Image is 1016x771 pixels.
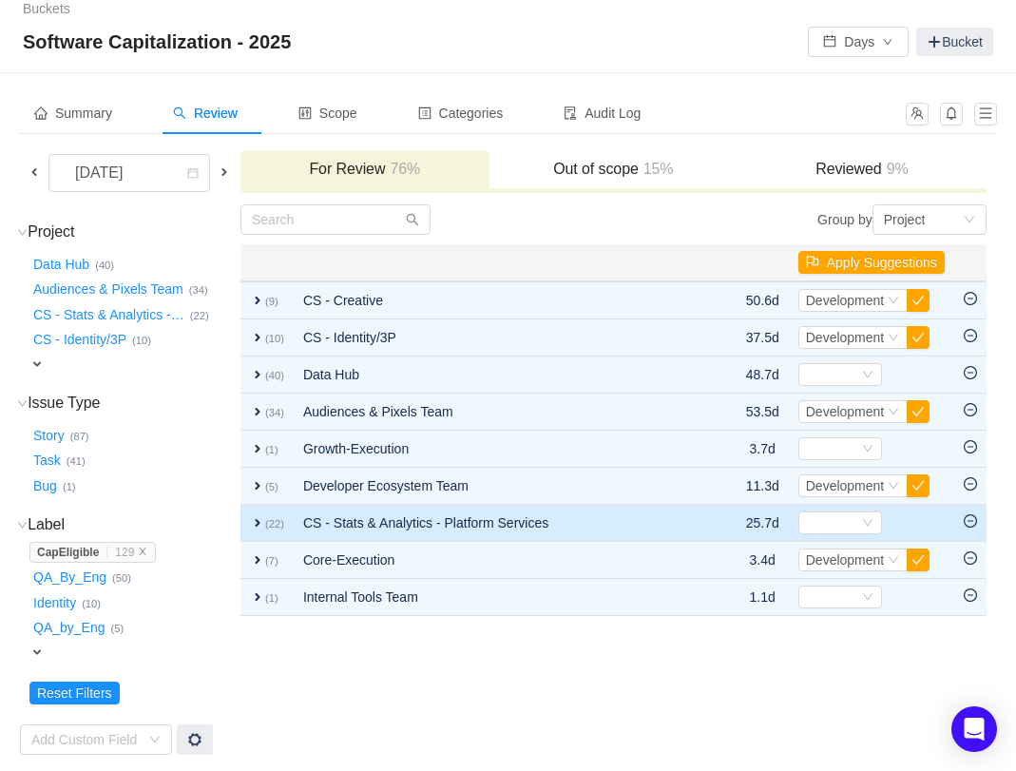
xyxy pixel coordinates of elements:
small: (5) [111,623,125,634]
span: expand [250,589,265,605]
span: Review [173,106,238,121]
td: CS - Stats & Analytics - Platform Services [294,505,707,542]
span: Development [806,404,885,419]
div: Add Custom Field [31,730,140,749]
small: (40) [265,370,284,381]
button: CS - Identity/3P [29,325,132,356]
button: icon: calendarDaysicon: down [808,27,909,57]
td: Audiences & Pixels Team [294,394,707,431]
div: Open Intercom Messenger [951,706,997,752]
span: expand [29,645,45,660]
i: icon: down [862,517,873,530]
span: expand [250,515,265,530]
td: Data Hub [294,357,707,394]
button: icon: check [907,474,930,497]
button: QA_By_Eng [29,563,112,593]
small: (1) [265,444,278,455]
td: 37.5d [737,319,789,357]
span: expand [250,367,265,382]
span: Audit Log [564,106,641,121]
i: icon: audit [564,106,577,120]
td: CS - Identity/3P [294,319,707,357]
i: icon: down [888,332,899,345]
i: icon: down [964,214,975,227]
input: Search [240,204,431,235]
button: QA_by_Eng [29,613,111,644]
button: Audiences & Pixels Team [29,275,189,305]
i: icon: down [149,734,161,747]
a: Bucket [916,28,993,56]
strong: CapEligible [37,546,99,559]
i: icon: control [298,106,312,120]
span: 9% [882,161,909,177]
i: icon: down [888,554,899,568]
button: icon: bell [940,103,963,125]
div: Group by [613,204,986,235]
span: Summary [34,106,112,121]
td: Internal Tools Team [294,579,707,616]
small: (10) [82,598,101,609]
small: (1) [63,481,76,492]
td: 25.7d [737,505,789,542]
i: icon: down [862,591,873,605]
small: (40) [95,260,114,271]
i: icon: minus-circle [964,514,977,528]
i: icon: minus-circle [964,329,977,342]
span: expand [250,293,265,308]
button: icon: team [906,103,929,125]
small: (50) [112,572,131,584]
h3: Issue Type [29,394,239,413]
td: CS - Creative [294,281,707,319]
small: (1) [265,592,278,604]
button: CS - Stats & Analytics -… [29,299,190,330]
span: Software Capitalization - 2025 [23,27,302,57]
span: expand [29,357,45,372]
small: (34) [265,407,284,418]
small: (9) [265,296,278,307]
i: icon: minus-circle [964,366,977,379]
span: expand [250,552,265,568]
span: expand [250,478,265,493]
button: Reset Filters [29,682,120,704]
h3: Out of scope [499,160,729,179]
span: expand [250,330,265,345]
button: icon: check [907,549,930,571]
button: icon: check [907,326,930,349]
i: icon: profile [418,106,431,120]
i: icon: home [34,106,48,120]
i: icon: minus-circle [964,551,977,565]
td: 50.6d [737,281,789,319]
i: icon: minus-circle [964,440,977,453]
i: icon: down [862,443,873,456]
span: 76% [385,161,420,177]
i: icon: down [17,227,28,238]
span: Categories [418,106,504,121]
i: icon: minus-circle [964,588,977,602]
i: icon: minus-circle [964,477,977,491]
span: 129 [115,546,134,559]
td: 11.3d [737,468,789,505]
span: Development [806,478,885,493]
button: icon: flagApply Suggestions [798,251,945,274]
small: (34) [189,284,208,296]
button: Identity [29,588,82,618]
i: icon: calendar [187,167,199,181]
small: (10) [265,333,284,344]
i: icon: down [888,406,899,419]
h3: Project [29,222,239,241]
i: icon: minus-circle [964,403,977,416]
small: (41) [67,455,86,467]
small: (87) [70,431,89,442]
i: icon: down [862,369,873,382]
h3: For Review [250,160,480,179]
small: (22) [265,518,284,530]
button: icon: check [907,400,930,423]
a: Buckets [23,1,70,16]
small: (5) [265,481,278,492]
button: Bug [29,471,63,501]
i: icon: down [17,520,28,530]
i: icon: close [138,547,147,556]
span: expand [250,441,265,456]
div: [DATE] [60,155,142,191]
td: 3.7d [737,431,789,468]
